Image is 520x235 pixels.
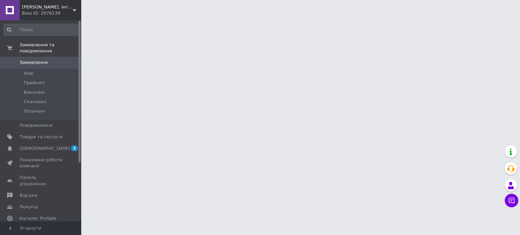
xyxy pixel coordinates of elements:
button: Чат з покупцем [505,194,518,207]
span: Замовлення та повідомлення [20,42,81,54]
span: Прийняті [24,80,45,86]
span: Покупці [20,204,38,210]
div: Ваш ID: 2076139 [22,10,81,16]
span: Оплачені [24,108,45,114]
span: Відгуки [20,192,37,198]
span: Нові [24,70,34,76]
span: 2 [71,145,78,151]
span: Показники роботи компанії [20,157,63,169]
span: Товари та послуги [20,134,63,140]
span: Виконані [24,89,45,95]
span: Замовлення [20,60,48,66]
span: Панель управління [20,174,63,187]
span: Каталог ProSale [20,215,56,221]
span: Повідомлення [20,122,52,128]
span: Скасовані [24,99,47,105]
span: [DEMOGRAPHIC_DATA] [20,145,70,151]
span: Рідкі Шпалери. Інтернет-магазин «Строй-центр»‎ [22,4,73,10]
input: Пошук [3,24,80,36]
